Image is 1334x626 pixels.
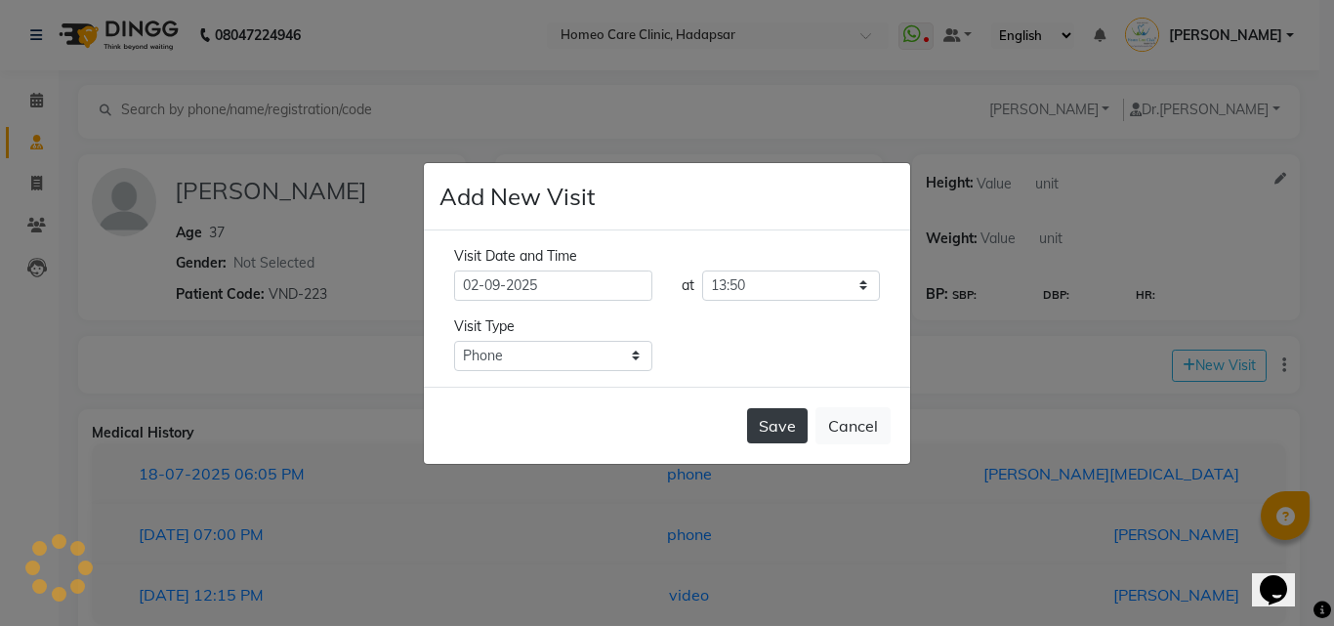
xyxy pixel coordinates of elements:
[815,407,891,444] button: Cancel
[454,271,652,301] input: select date
[682,275,694,296] div: at
[454,246,880,267] div: Visit Date and Time
[1252,548,1314,606] iframe: chat widget
[747,408,808,443] button: Save
[439,179,595,214] h4: Add New Visit
[454,316,880,337] div: Visit Type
